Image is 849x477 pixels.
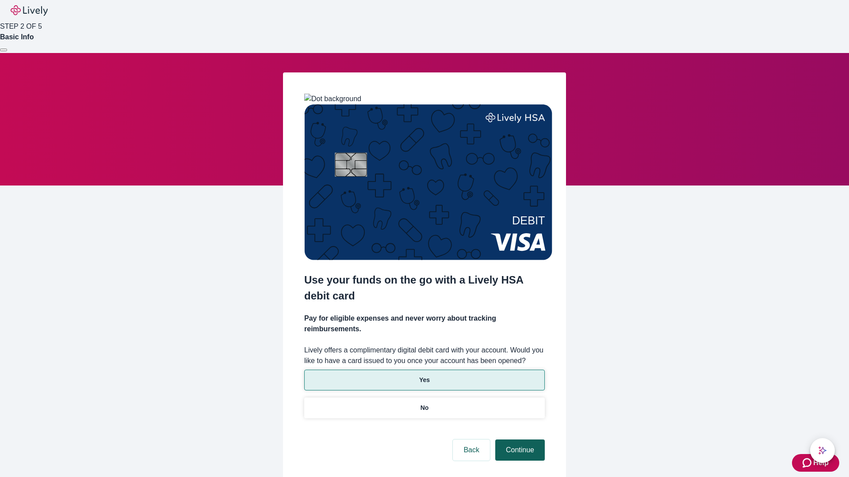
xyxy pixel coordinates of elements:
button: chat [810,438,835,463]
img: Dot background [304,94,361,104]
h2: Use your funds on the go with a Lively HSA debit card [304,272,545,304]
button: Continue [495,439,545,461]
svg: Lively AI Assistant [818,446,827,455]
button: Yes [304,370,545,390]
p: Yes [419,375,430,385]
button: Zendesk support iconHelp [792,454,839,472]
img: Debit card [304,104,552,260]
span: Help [813,458,829,468]
svg: Zendesk support icon [803,458,813,468]
button: No [304,397,545,418]
h4: Pay for eligible expenses and never worry about tracking reimbursements. [304,313,545,334]
label: Lively offers a complimentary digital debit card with your account. Would you like to have a card... [304,345,545,366]
p: No [421,403,429,413]
img: Lively [11,5,48,16]
button: Back [453,439,490,461]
